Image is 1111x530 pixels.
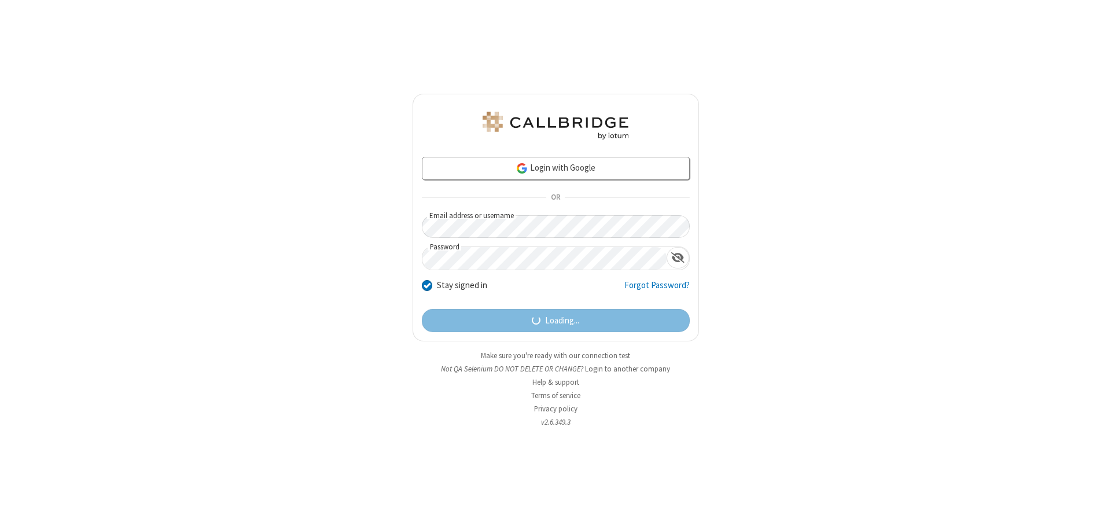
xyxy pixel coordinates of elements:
li: v2.6.349.3 [413,417,699,428]
a: Help & support [532,377,579,387]
a: Terms of service [531,391,580,400]
a: Forgot Password? [624,279,690,301]
span: Loading... [545,314,579,327]
img: google-icon.png [516,162,528,175]
button: Login to another company [585,363,670,374]
label: Stay signed in [437,279,487,292]
div: Show password [667,247,689,268]
a: Privacy policy [534,404,577,414]
a: Make sure you're ready with our connection test [481,351,630,360]
input: Password [422,247,667,270]
li: Not QA Selenium DO NOT DELETE OR CHANGE? [413,363,699,374]
img: QA Selenium DO NOT DELETE OR CHANGE [480,112,631,139]
button: Loading... [422,309,690,332]
a: Login with Google [422,157,690,180]
span: OR [546,190,565,206]
input: Email address or username [422,215,690,238]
